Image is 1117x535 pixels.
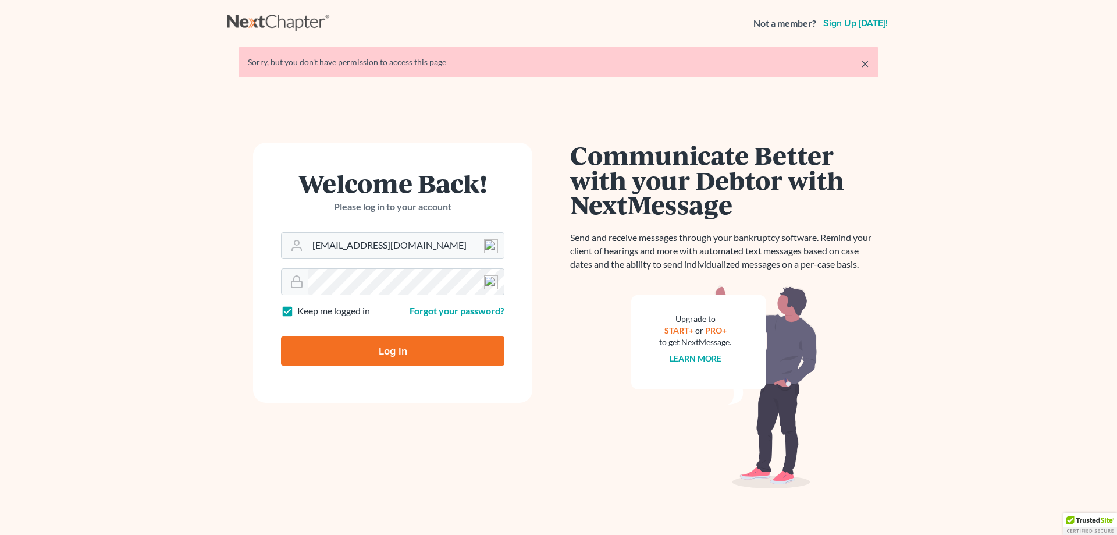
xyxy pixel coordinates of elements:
p: Please log in to your account [281,200,504,214]
h1: Welcome Back! [281,171,504,196]
strong: Not a member? [753,17,816,30]
img: nextmessage_bg-59042aed3d76b12b5cd301f8e5b87938c9018125f34e5fa2b7a6b67550977c72.svg [631,285,817,489]
a: Learn more [670,353,721,363]
div: TrustedSite Certified [1063,513,1117,535]
a: START+ [664,325,693,335]
a: × [861,56,869,70]
img: npw-badge-icon-locked.svg [484,239,498,253]
a: Sign up [DATE]! [821,19,890,28]
a: PRO+ [705,325,727,335]
div: Sorry, but you don't have permission to access this page [248,56,869,68]
input: Email Address [308,233,504,258]
a: Forgot your password? [410,305,504,316]
h1: Communicate Better with your Debtor with NextMessage [570,143,878,217]
div: Upgrade to [659,313,731,325]
input: Log In [281,336,504,366]
label: Keep me logged in [297,304,370,318]
div: to get NextMessage. [659,336,731,348]
p: Send and receive messages through your bankruptcy software. Remind your client of hearings and mo... [570,231,878,271]
span: or [695,325,703,335]
img: npw-badge-icon-locked.svg [484,275,498,289]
